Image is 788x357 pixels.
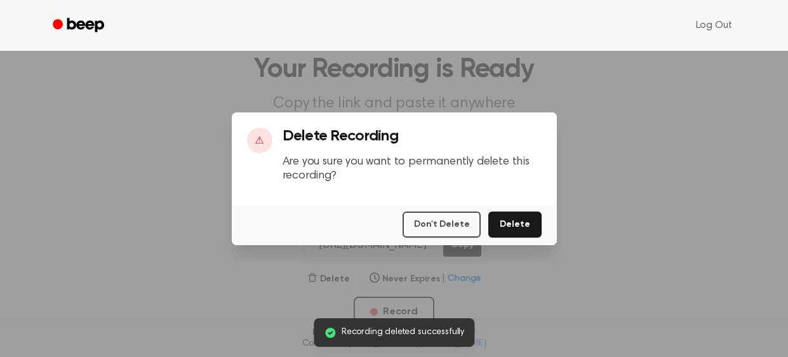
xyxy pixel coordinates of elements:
[44,13,116,38] a: Beep
[683,10,745,41] a: Log Out
[283,128,542,145] h3: Delete Recording
[283,155,542,184] p: Are you sure you want to permanently delete this recording?
[488,212,541,238] button: Delete
[342,326,464,339] span: Recording deleted successfully
[247,128,272,153] div: ⚠
[403,212,481,238] button: Don't Delete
